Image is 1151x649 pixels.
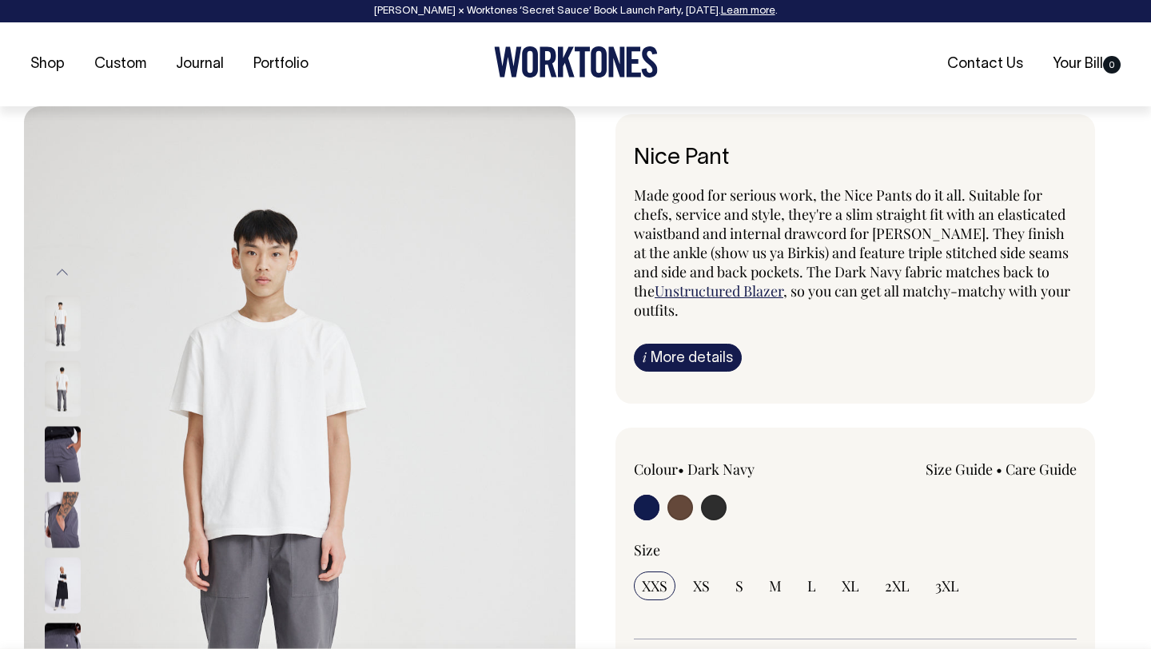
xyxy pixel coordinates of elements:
a: Care Guide [1006,460,1077,479]
span: XXS [642,576,667,595]
input: XS [685,571,718,600]
img: charcoal [45,492,81,548]
input: S [727,571,751,600]
input: M [761,571,790,600]
img: charcoal [45,558,81,614]
a: Unstructured Blazer [655,281,783,301]
span: XL [842,576,859,595]
span: Made good for serious work, the Nice Pants do it all. Suitable for chefs, service and style, they... [634,185,1069,301]
span: 2XL [885,576,910,595]
div: Colour [634,460,811,479]
a: Custom [88,51,153,78]
div: Size [634,540,1077,559]
a: Learn more [721,6,775,16]
span: L [807,576,816,595]
a: Size Guide [926,460,993,479]
span: • [678,460,684,479]
a: Portfolio [247,51,315,78]
a: Contact Us [941,51,1030,78]
a: iMore details [634,344,742,372]
div: [PERSON_NAME] × Worktones ‘Secret Sauce’ Book Launch Party, [DATE]. . [16,6,1135,17]
a: Journal [169,51,230,78]
span: • [996,460,1002,479]
span: XS [693,576,710,595]
a: Shop [24,51,71,78]
button: Previous [50,255,74,291]
a: Your Bill0 [1046,51,1127,78]
span: , so you can get all matchy-matchy with your outfits. [634,281,1070,320]
input: 3XL [927,571,967,600]
img: charcoal [45,296,81,352]
input: L [799,571,824,600]
span: 0 [1103,56,1121,74]
img: charcoal [45,427,81,483]
input: 2XL [877,571,918,600]
input: XXS [634,571,675,600]
span: i [643,348,647,365]
img: charcoal [45,361,81,417]
span: S [735,576,743,595]
input: XL [834,571,867,600]
span: 3XL [935,576,959,595]
span: M [769,576,782,595]
label: Dark Navy [687,460,755,479]
h6: Nice Pant [634,146,1077,171]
